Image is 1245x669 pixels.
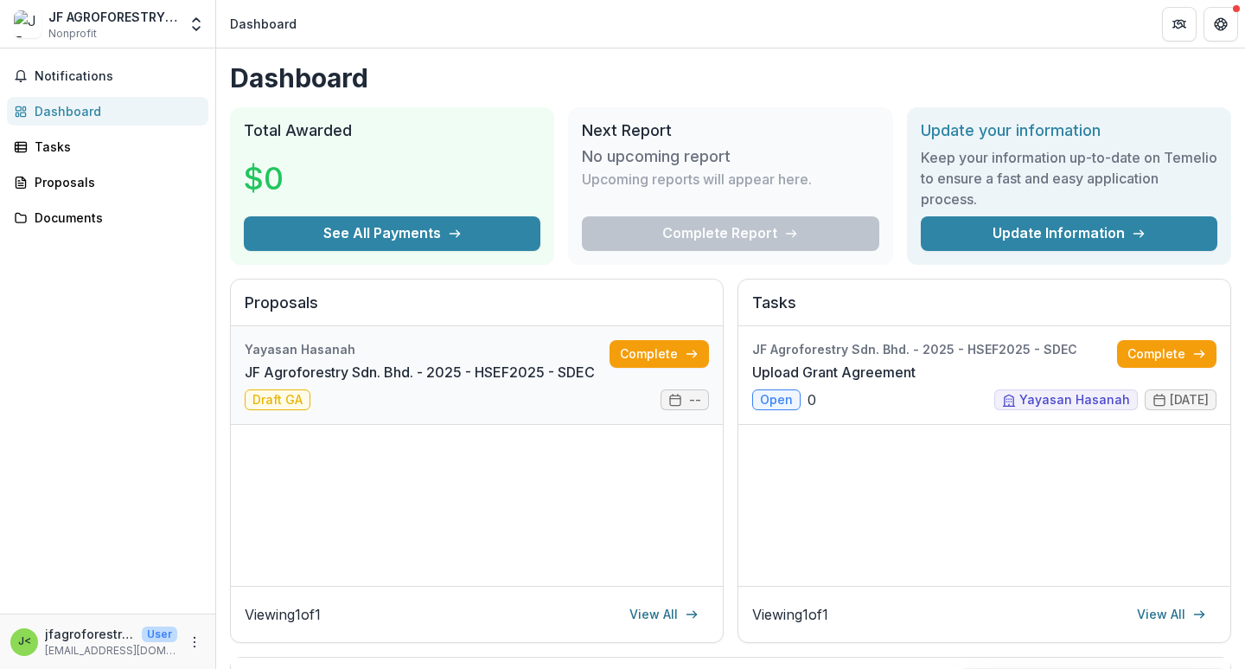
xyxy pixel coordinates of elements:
p: Viewing 1 of 1 [245,604,321,625]
p: Viewing 1 of 1 [752,604,828,625]
a: View All [1127,601,1216,628]
h2: Next Report [582,121,878,140]
h3: Keep your information up-to-date on Temelio to ensure a fast and easy application process. [921,147,1217,209]
a: Documents [7,203,208,232]
a: Update Information [921,216,1217,251]
p: [EMAIL_ADDRESS][DOMAIN_NAME] [45,643,177,659]
p: Upcoming reports will appear here. [582,169,812,190]
h2: Proposals [245,293,709,326]
button: Partners [1162,7,1197,42]
a: Upload Grant Agreement [752,362,916,383]
a: Dashboard [7,97,208,125]
div: JF AGROFORESTRY SDN. BHD. [48,8,177,26]
span: Nonprofit [48,26,97,42]
div: Dashboard [230,15,297,33]
h2: Update your information [921,121,1217,140]
a: Tasks [7,132,208,161]
a: Proposals [7,168,208,196]
h2: Tasks [752,293,1216,326]
nav: breadcrumb [223,11,303,36]
button: Notifications [7,62,208,90]
a: Complete [1117,340,1216,368]
div: Tasks [35,138,195,156]
a: View All [619,601,709,628]
div: jfagroforestry <jfagroforestry@gmail.com> [18,636,31,647]
div: Proposals [35,173,195,191]
p: jfagroforestry <[EMAIL_ADDRESS][DOMAIN_NAME]> [45,625,135,643]
h2: Total Awarded [244,121,540,140]
button: Get Help [1203,7,1238,42]
button: See All Payments [244,216,540,251]
button: More [184,632,205,653]
div: Documents [35,209,195,227]
a: Complete [610,340,709,368]
h1: Dashboard [230,62,1231,93]
h3: $0 [244,155,373,202]
a: JF Agroforestry Sdn. Bhd. - 2025 - HSEF2025 - SDEC [245,362,595,383]
div: Dashboard [35,102,195,120]
button: Open entity switcher [184,7,208,42]
img: JF AGROFORESTRY SDN. BHD. [14,10,41,38]
p: User [142,627,177,642]
span: Notifications [35,69,201,84]
h3: No upcoming report [582,147,731,166]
